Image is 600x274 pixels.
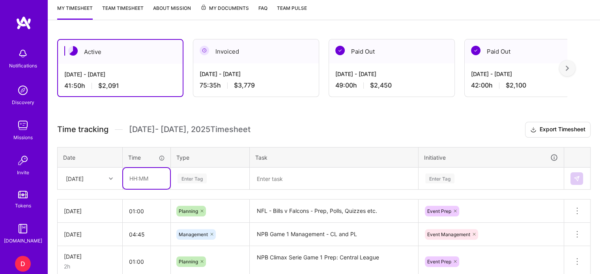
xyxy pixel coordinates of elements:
img: Invoiced [200,46,209,55]
input: HH:MM [123,251,170,272]
img: Active [68,46,78,56]
div: 49:00 h [335,81,448,89]
textarea: NPB Game 1 Management - CL and PL [250,224,417,245]
a: My Documents [200,4,249,20]
input: HH:MM [123,224,170,245]
a: Team timesheet [102,4,144,20]
img: Paid Out [471,46,480,55]
img: Paid Out [335,46,345,55]
div: 41:50 h [64,82,176,90]
div: Notifications [9,62,37,70]
img: logo [16,16,32,30]
input: HH:MM [123,168,170,189]
div: 42:00 h [471,81,584,89]
div: Missions [13,133,33,142]
div: 75:35 h [200,81,312,89]
a: My timesheet [57,4,93,20]
span: Management [179,231,208,237]
span: Event Management [427,231,470,237]
img: guide book [15,221,31,237]
div: 2h [64,262,116,270]
span: [DATE] - [DATE] , 2025 Timesheet [129,125,250,134]
th: Type [171,147,250,168]
textarea: NFL - Bills v Falcons - Prep, Polls, Quizzes etc. [250,200,417,222]
button: Export Timesheet [525,122,591,138]
span: My Documents [200,4,249,13]
img: Submit [574,175,580,182]
span: Planning [179,259,198,265]
img: discovery [15,82,31,98]
div: [DATE] - [DATE] [471,70,584,78]
span: Planning [179,208,198,214]
div: Active [58,40,183,64]
span: Event Prep [427,259,451,265]
div: Discovery [12,98,34,106]
img: Invite [15,153,31,168]
span: $2,091 [98,82,119,90]
span: $3,779 [234,81,255,89]
div: Time [128,153,165,162]
div: [DATE] [64,252,116,261]
th: Date [58,147,123,168]
input: HH:MM [123,201,170,222]
span: Team Pulse [277,5,307,11]
span: $2,450 [370,81,392,89]
div: Paid Out [329,39,454,63]
th: Task [250,147,419,168]
img: bell [15,46,31,62]
div: Paid Out [465,39,590,63]
div: [DATE] [64,207,116,215]
div: [DATE] [66,174,84,183]
img: tokens [18,191,28,198]
a: Team Pulse [277,4,307,20]
div: Enter Tag [178,172,207,185]
a: FAQ [258,4,267,20]
div: Invoiced [193,39,319,63]
div: [DATE] - [DATE] [64,70,176,78]
div: Initiative [424,153,558,162]
span: Event Prep [427,208,451,214]
div: Invite [17,168,29,177]
img: right [566,65,569,71]
i: icon Download [530,126,536,134]
div: Enter Tag [425,172,454,185]
div: [DATE] [64,230,116,239]
div: [DATE] - [DATE] [200,70,312,78]
a: About Mission [153,4,191,20]
i: icon Chevron [109,177,113,181]
div: [DATE] - [DATE] [335,70,448,78]
span: $2,100 [506,81,526,89]
div: [DOMAIN_NAME] [4,237,42,245]
img: teamwork [15,117,31,133]
div: D [15,256,31,272]
div: Tokens [15,201,31,210]
span: Time tracking [57,125,108,134]
a: D [13,256,33,272]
